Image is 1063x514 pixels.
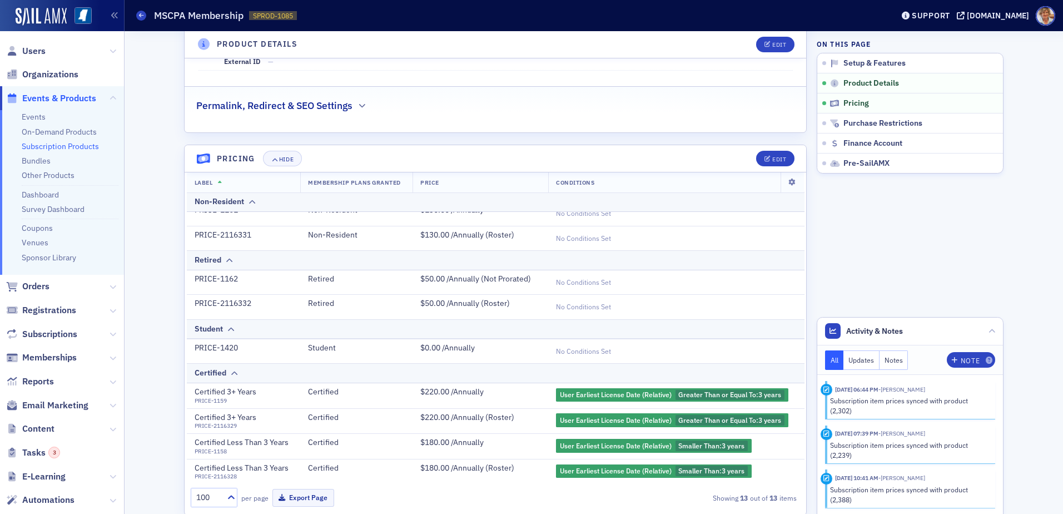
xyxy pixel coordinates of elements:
a: Dashboard [22,190,59,200]
div: Certified [308,463,405,473]
div: Non-Resident [308,230,405,240]
button: Updates [843,350,880,370]
button: Edit [756,151,794,166]
h2: Permalink, Redirect & SEO Settings [196,98,352,113]
button: Notes [880,350,908,370]
div: PRICE-2116328 [195,473,289,480]
span: SPROD-1085 [253,11,293,21]
div: / Annually [420,438,540,448]
span: Profile [1036,6,1055,26]
span: Finance Account [843,139,902,149]
div: PRICE-2116329 [195,422,256,429]
div: [DOMAIN_NAME] [967,11,1029,21]
a: Subscriptions [6,328,77,340]
div: Hide [279,156,294,162]
div: Subscription item prices synced with product (2,239) [830,440,987,461]
div: Showing out of items [602,493,796,503]
div: Certified [308,413,405,423]
span: Organizations [22,68,78,81]
div: / Annually (Roster) [420,463,540,473]
div: Subscription item prices synced with product (2,388) [830,485,987,505]
div: Certified 3+ Years [195,387,256,397]
span: Price [420,179,439,186]
a: Survey Dashboard [22,204,85,214]
a: On-Demand Products [22,127,97,137]
div: / Annually [420,387,540,397]
a: Venues [22,238,48,248]
span: $180.00 [420,463,449,473]
a: Subscription Products [22,141,99,151]
span: Pre-SailAMX [843,159,890,169]
div: / Annually [420,343,540,353]
span: Orders [22,280,49,293]
div: Note [961,358,980,364]
span: $50.00 [420,298,445,308]
div: Retired [308,299,405,309]
div: Certified [308,438,405,448]
span: Product Details [843,78,899,88]
strong: 13 [738,493,750,503]
span: External ID [224,57,260,66]
div: Edit [772,156,786,162]
h4: Pricing [217,153,255,165]
h4: Product Details [217,39,297,51]
a: Events & Products [6,92,96,105]
a: Coupons [22,223,53,233]
div: / Annually (Not Prorated) [420,274,540,284]
a: View Homepage [67,7,92,26]
time: 6/9/2025 10:41 AM [835,474,878,482]
span: Tasks [22,447,60,459]
div: Activity [821,473,832,485]
a: Reports [6,375,54,388]
a: Automations [6,494,74,506]
div: Student [195,323,223,335]
button: Note [947,352,995,368]
div: Certified Less Than 3 Years [195,463,289,473]
span: $220.00 [420,412,449,422]
span: Registrations [22,304,76,317]
span: Subscriptions [22,328,77,340]
img: SailAMX [16,8,67,26]
a: Bundles [22,156,51,166]
a: Registrations [6,304,76,317]
span: Content [22,423,54,435]
h1: MSCPA Membership [154,9,244,22]
div: PRICE-1420 [195,343,238,353]
a: E-Learning [6,471,66,483]
button: Export Page [272,489,334,506]
button: All [825,350,844,370]
h4: On this page [817,39,1004,49]
span: Purchase Restrictions [843,118,922,128]
span: Luke Abell [878,385,925,393]
span: E-Learning [22,471,66,483]
a: Events [22,112,46,122]
span: $0.00 [420,343,440,353]
time: 9/17/2025 06:44 PM [835,385,878,393]
span: Memberships [22,352,77,364]
a: Tasks3 [6,447,60,459]
span: — [268,57,274,66]
span: $130.00 [420,230,449,240]
span: Setup & Features [843,58,906,68]
span: Email Marketing [22,399,88,412]
a: Content [6,423,54,435]
span: $180.00 [420,437,449,447]
span: Conditions [556,179,594,186]
div: / Annually (Roster) [420,230,540,240]
a: Other Products [22,170,74,180]
span: Luke Abell [878,474,925,482]
strong: 13 [768,493,779,503]
div: 3 [48,447,60,458]
a: Email Marketing [6,399,88,412]
div: Certified [308,387,405,397]
div: Support [912,11,950,21]
span: Membership Plans Granted [308,179,401,186]
a: Memberships [6,352,77,364]
div: Certified Less Than 3 Years [195,438,289,448]
span: $220.00 [420,387,449,397]
div: 100 [196,492,221,503]
a: Orders [6,280,49,293]
span: Luke Abell [878,429,925,437]
span: $50.00 [420,274,445,284]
